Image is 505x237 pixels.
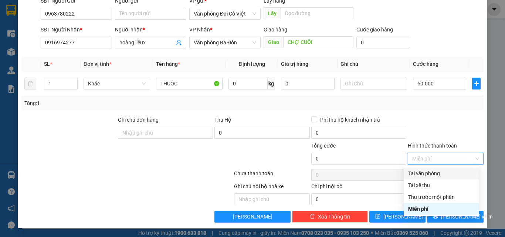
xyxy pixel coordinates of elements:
[375,214,380,220] span: save
[233,169,311,182] div: Chưa thanh toán
[24,78,36,89] button: delete
[189,27,210,33] span: VP Nhận
[408,193,474,201] div: Thu trước một phần
[115,26,186,34] div: Người nhận
[238,61,265,67] span: Định lượng
[45,17,125,30] b: [PERSON_NAME]
[408,143,457,149] label: Hình thức thanh toán
[356,27,393,33] label: Cước giao hàng
[317,116,383,124] span: Phí thu hộ khách nhận trả
[118,127,213,139] input: Ghi chú đơn hàng
[281,61,308,67] span: Giá trị hàng
[39,43,179,89] h2: VP Nhận: Cây xăng Việt Dung
[264,7,281,19] span: Lấy
[214,117,231,123] span: Thu Hộ
[156,61,180,67] span: Tên hàng
[264,27,287,33] span: Giao hàng
[413,61,438,67] span: Cước hàng
[214,211,290,223] button: [PERSON_NAME]
[194,37,256,48] span: Văn phòng Ba Đồn
[311,143,336,149] span: Tổng cước
[233,213,272,221] span: [PERSON_NAME]
[281,78,334,89] input: 0
[318,213,350,221] span: Xóa Thông tin
[268,78,275,89] span: kg
[41,26,112,34] div: SĐT Người Nhận
[383,213,423,221] span: [PERSON_NAME]
[234,193,310,205] input: Nhập ghi chú
[433,214,438,220] span: printer
[441,213,493,221] span: [PERSON_NAME] và In
[176,40,182,45] span: user-add
[340,78,407,89] input: Ghi Chú
[311,182,406,193] div: Chi phí nội bộ
[234,182,310,193] div: Ghi chú nội bộ nhà xe
[194,8,256,19] span: Văn phòng Đại Cồ Việt
[310,214,315,220] span: delete
[84,61,111,67] span: Đơn vị tính
[24,99,196,107] div: Tổng: 1
[338,57,410,71] th: Ghi chú
[88,78,146,89] span: Khác
[427,211,484,223] button: printer[PERSON_NAME] và In
[408,205,474,213] div: Miễn phí
[4,43,60,55] h2: Q6KHK1WD
[44,61,50,67] span: SL
[412,153,479,164] span: Miễn phí
[408,181,474,189] div: Tài xế thu
[408,169,474,177] div: Tại văn phòng
[472,78,481,89] button: plus
[156,78,223,89] input: VD: Bàn, Ghế
[264,36,283,48] span: Giao
[356,37,409,48] input: Cước giao hàng
[292,211,368,223] button: deleteXóa Thông tin
[281,7,353,19] input: Dọc đường
[283,36,353,48] input: Dọc đường
[472,81,480,87] span: plus
[118,117,159,123] label: Ghi chú đơn hàng
[369,211,426,223] button: save[PERSON_NAME]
